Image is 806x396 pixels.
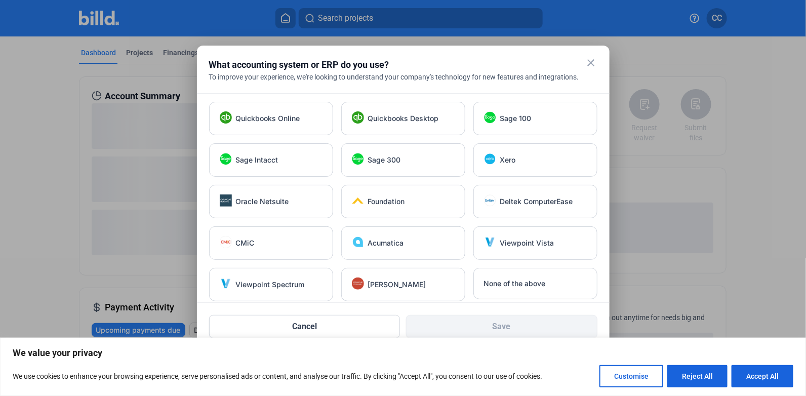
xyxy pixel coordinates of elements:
div: To improve your experience, we're looking to understand your company's technology for new feature... [209,72,597,82]
span: Viewpoint Spectrum [236,280,305,290]
span: None of the above [484,279,546,289]
p: We use cookies to enhance your browsing experience, serve personalised ads or content, and analys... [13,370,542,382]
span: Oracle Netsuite [236,196,289,207]
span: Sage Intacct [236,155,278,165]
button: Accept All [732,365,793,387]
span: Quickbooks Online [236,113,300,124]
span: [PERSON_NAME] [368,280,426,290]
span: Viewpoint Vista [500,238,554,248]
span: Quickbooks Desktop [368,113,439,124]
button: Cancel [209,315,400,338]
span: Sage 100 [500,113,532,124]
button: Save [406,315,597,338]
span: Sage 300 [368,155,401,165]
span: Xero [500,155,516,165]
span: Foundation [368,196,405,207]
button: Reject All [667,365,728,387]
mat-icon: close [585,57,597,69]
span: CMiC [236,238,255,248]
span: Acumatica [368,238,404,248]
div: What accounting system or ERP do you use? [209,58,572,72]
span: Deltek ComputerEase [500,196,573,207]
p: We value your privacy [13,347,793,359]
button: Customise [599,365,663,387]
